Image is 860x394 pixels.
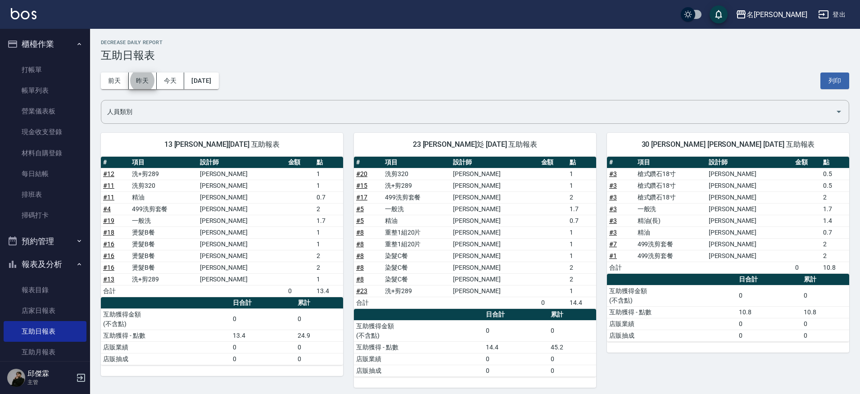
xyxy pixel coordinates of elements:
[103,229,114,236] a: #18
[231,341,295,353] td: 0
[231,308,295,330] td: 0
[801,318,849,330] td: 0
[198,238,286,250] td: [PERSON_NAME]
[198,191,286,203] td: [PERSON_NAME]
[451,191,539,203] td: [PERSON_NAME]
[105,104,832,120] input: 人員名稱
[383,157,451,168] th: 項目
[706,157,793,168] th: 設計師
[609,182,617,189] a: #3
[710,5,728,23] button: save
[635,226,706,238] td: 精油
[130,273,198,285] td: 洗+剪289
[356,276,364,283] a: #8
[295,353,343,365] td: 0
[314,250,343,262] td: 2
[706,168,793,180] td: [PERSON_NAME]
[451,250,539,262] td: [PERSON_NAME]
[607,262,635,273] td: 合計
[103,217,114,224] a: #19
[567,238,596,250] td: 1
[820,72,849,89] button: 列印
[4,280,86,300] a: 報表目錄
[103,276,114,283] a: #13
[101,341,231,353] td: 店販業績
[821,191,849,203] td: 2
[793,262,821,273] td: 0
[821,262,849,273] td: 10.8
[821,250,849,262] td: 2
[231,330,295,341] td: 13.4
[706,226,793,238] td: [PERSON_NAME]
[130,180,198,191] td: 洗剪320
[356,182,367,189] a: #15
[821,180,849,191] td: 0.5
[567,215,596,226] td: 0.7
[295,297,343,309] th: 累計
[4,80,86,101] a: 帳單列表
[567,203,596,215] td: 1.7
[198,180,286,191] td: [PERSON_NAME]
[383,215,451,226] td: 精油
[103,252,114,259] a: #16
[706,203,793,215] td: [PERSON_NAME]
[354,157,383,168] th: #
[4,122,86,142] a: 現金收支登錄
[383,203,451,215] td: 一般洗
[821,168,849,180] td: 0.5
[451,238,539,250] td: [PERSON_NAME]
[548,309,596,321] th: 累計
[567,226,596,238] td: 1
[451,157,539,168] th: 設計師
[484,365,548,376] td: 0
[484,320,548,341] td: 0
[609,205,617,213] a: #3
[609,229,617,236] a: #3
[451,262,539,273] td: [PERSON_NAME]
[198,250,286,262] td: [PERSON_NAME]
[314,168,343,180] td: 1
[354,353,484,365] td: 店販業績
[130,157,198,168] th: 項目
[451,215,539,226] td: [PERSON_NAME]
[609,217,617,224] a: #3
[198,262,286,273] td: [PERSON_NAME]
[4,163,86,184] a: 每日結帳
[354,341,484,353] td: 互助獲得 - 點數
[609,252,617,259] a: #1
[821,203,849,215] td: 1.7
[314,226,343,238] td: 1
[4,253,86,276] button: 報表及分析
[451,226,539,238] td: [PERSON_NAME]
[103,170,114,177] a: #12
[737,285,801,306] td: 0
[801,285,849,306] td: 0
[365,140,585,149] span: 23 [PERSON_NAME]彣 [DATE] 互助報表
[607,330,737,341] td: 店販抽成
[314,203,343,215] td: 2
[635,238,706,250] td: 499洗剪套餐
[354,297,383,308] td: 合計
[821,215,849,226] td: 1.4
[706,250,793,262] td: [PERSON_NAME]
[4,205,86,226] a: 掃碼打卡
[4,321,86,342] a: 互助日報表
[635,157,706,168] th: 項目
[4,184,86,205] a: 排班表
[184,72,218,89] button: [DATE]
[356,252,364,259] a: #8
[4,230,86,253] button: 預約管理
[198,273,286,285] td: [PERSON_NAME]
[101,157,343,297] table: a dense table
[383,168,451,180] td: 洗剪320
[706,191,793,203] td: [PERSON_NAME]
[383,226,451,238] td: 重整1組20片
[4,342,86,362] a: 互助月報表
[548,341,596,353] td: 45.2
[198,215,286,226] td: [PERSON_NAME]
[286,285,315,297] td: 0
[354,309,596,377] table: a dense table
[801,274,849,285] th: 累計
[198,168,286,180] td: [PERSON_NAME]
[356,229,364,236] a: #8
